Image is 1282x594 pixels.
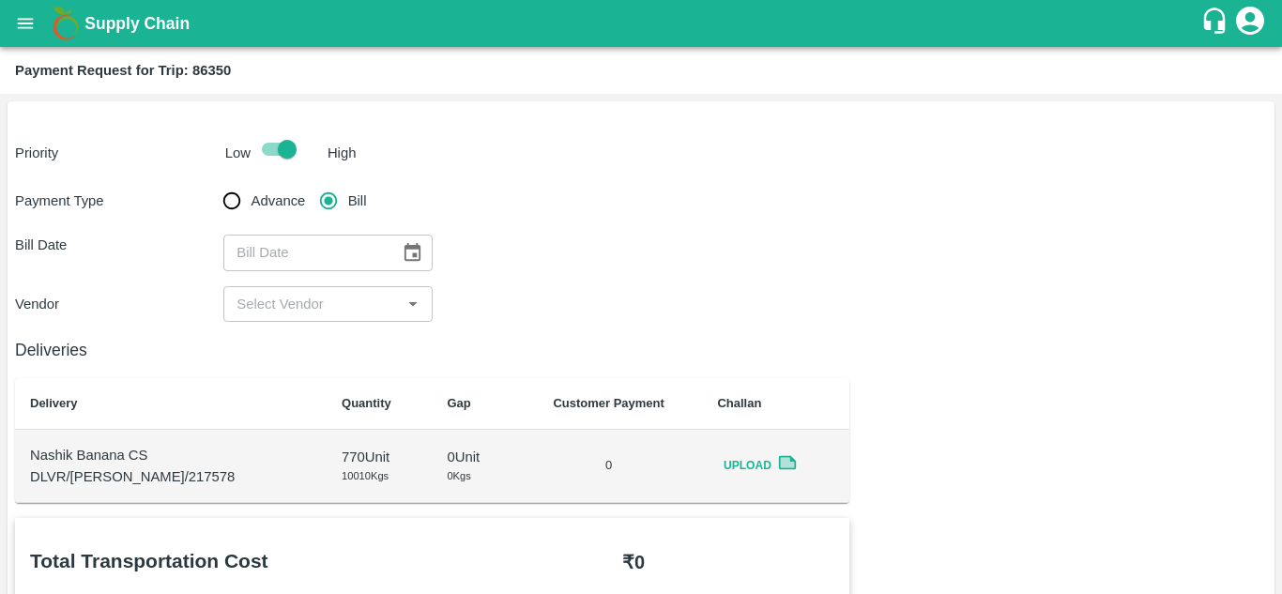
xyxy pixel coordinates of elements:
b: Supply Chain [84,14,190,33]
p: Bill Date [15,235,223,255]
p: Priority [15,143,218,163]
b: ₹ 0 [622,552,645,572]
p: 0 Unit [447,447,499,467]
button: Open [401,292,425,316]
b: Challan [717,396,761,410]
button: Choose date [394,235,430,270]
p: Vendor [15,294,223,314]
div: customer-support [1200,7,1233,40]
p: Low [225,143,251,163]
p: 770 Unit [342,447,417,467]
span: Upload [717,452,777,480]
b: Payment Request for Trip: 86350 [15,63,231,78]
div: account of current user [1233,4,1267,43]
b: Delivery [30,396,78,410]
b: Quantity [342,396,391,410]
img: logo [47,5,84,42]
a: Supply Chain [84,10,1200,37]
b: Total Transportation Cost [30,550,268,571]
h6: Deliveries [15,337,849,363]
b: Gap [447,396,470,410]
input: Select Vendor [229,292,395,316]
span: Bill [348,190,367,211]
span: 0 Kgs [447,470,470,481]
input: Bill Date [223,235,387,270]
p: Nashik Banana CS [30,445,312,465]
b: Customer Payment [553,396,664,410]
p: High [328,143,357,163]
td: 0 [515,430,703,503]
span: Advance [252,190,306,211]
button: open drawer [4,2,47,45]
p: DLVR/[PERSON_NAME]/217578 [30,466,312,487]
p: Payment Type [15,190,223,211]
span: 10010 Kgs [342,470,389,481]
